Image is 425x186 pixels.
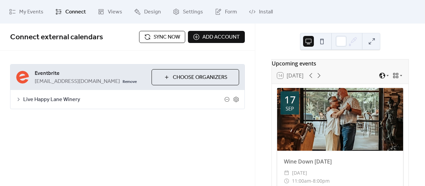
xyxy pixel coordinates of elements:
span: Views [108,8,122,16]
a: Form [210,3,242,21]
span: 11:00am [292,177,311,185]
div: 17 [284,95,296,105]
button: Choose Organizers [152,69,239,85]
span: [DATE] [292,169,307,177]
span: - [311,177,313,185]
div: ​ [284,177,289,185]
span: Install [259,8,273,16]
span: Choose Organizers [173,74,227,82]
a: Design [129,3,166,21]
span: 8:00pm [313,177,330,185]
span: Eventbrite [35,69,146,78]
span: Connect [65,8,86,16]
span: Form [225,8,237,16]
a: Connect [50,3,91,21]
button: Sync now [139,31,185,43]
img: eventbrite [16,71,29,84]
div: Sep [286,106,294,111]
a: My Events [4,3,48,21]
span: Live Happy Lane Winery [23,96,224,104]
span: [EMAIL_ADDRESS][DOMAIN_NAME] [35,78,120,86]
a: Install [244,3,278,21]
span: Design [144,8,161,16]
div: ​ [284,169,289,177]
span: Remove [123,79,137,85]
span: My Events [19,8,43,16]
a: Settings [168,3,208,21]
span: Add account [202,33,240,41]
div: Upcoming events [272,59,408,67]
a: Views [93,3,127,21]
span: Settings [183,8,203,16]
button: Add account [188,31,245,43]
span: Connect external calendars [10,30,103,45]
a: Wine Down [DATE] [284,158,332,165]
span: Sync now [154,33,180,41]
